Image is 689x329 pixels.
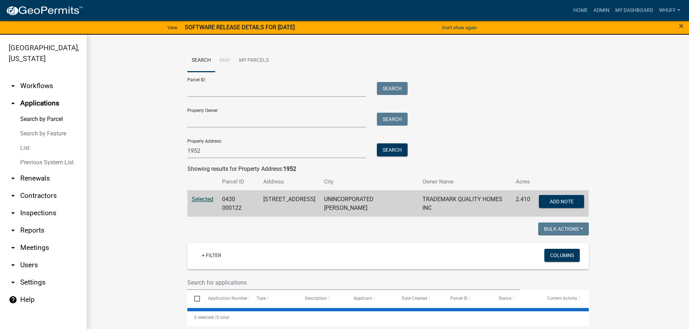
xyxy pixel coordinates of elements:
i: arrow_drop_down [9,191,17,200]
button: Search [377,113,408,126]
strong: 1952 [283,165,296,172]
datatable-header-cell: Applicant [346,290,395,307]
button: Bulk Actions [538,222,589,235]
a: View [165,22,180,34]
span: 0 selected / [194,315,217,320]
th: Address [259,173,320,190]
th: Owner Name [418,173,511,190]
i: arrow_drop_down [9,261,17,269]
span: Parcel ID [450,296,468,301]
i: arrow_drop_down [9,243,17,252]
strong: SOFTWARE RELEASE DETAILS FOR [DATE] [185,24,295,31]
datatable-header-cell: Description [298,290,346,307]
a: Selected [192,196,213,203]
a: Admin [591,4,612,17]
i: arrow_drop_down [9,226,17,235]
span: Date Created [402,296,427,301]
span: Current Activity [547,296,577,301]
span: Status [499,296,511,301]
th: Acres [511,173,535,190]
a: My Dashboard [612,4,656,17]
datatable-header-cell: Date Created [395,290,443,307]
a: Search [187,49,215,72]
input: Search for applications [187,275,520,290]
button: Search [377,143,408,156]
button: Search [377,82,408,95]
i: arrow_drop_down [9,209,17,217]
i: arrow_drop_down [9,82,17,90]
a: Home [570,4,591,17]
datatable-header-cell: Status [492,290,540,307]
i: arrow_drop_down [9,278,17,287]
a: My Parcels [235,49,273,72]
div: 0 total [187,308,589,326]
th: City [320,173,418,190]
i: arrow_drop_up [9,99,17,108]
span: Description [305,296,327,301]
span: Application Number [208,296,247,301]
datatable-header-cell: Parcel ID [443,290,492,307]
a: whuff [656,4,683,17]
span: Applicant [353,296,372,301]
td: 0430 000122 [218,190,259,217]
button: Close [679,22,684,30]
span: × [679,21,684,31]
i: help [9,295,17,304]
span: Add Note [550,198,574,204]
td: TRADEMARK QUALITY HOMES INC [418,190,511,217]
td: UNINCORPORATED [PERSON_NAME] [320,190,418,217]
td: [STREET_ADDRESS] [259,190,320,217]
button: Columns [544,249,580,262]
button: Add Note [539,195,584,208]
button: Don't show again [439,22,480,34]
datatable-header-cell: Select [187,290,201,307]
a: + Filter [196,249,227,262]
i: arrow_drop_down [9,174,17,183]
td: 2.410 [511,190,535,217]
span: Type [256,296,266,301]
div: Showing results for Property Address: [187,165,589,173]
datatable-header-cell: Type [250,290,298,307]
th: Parcel ID [218,173,259,190]
datatable-header-cell: Application Number [201,290,250,307]
datatable-header-cell: Current Activity [540,290,589,307]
